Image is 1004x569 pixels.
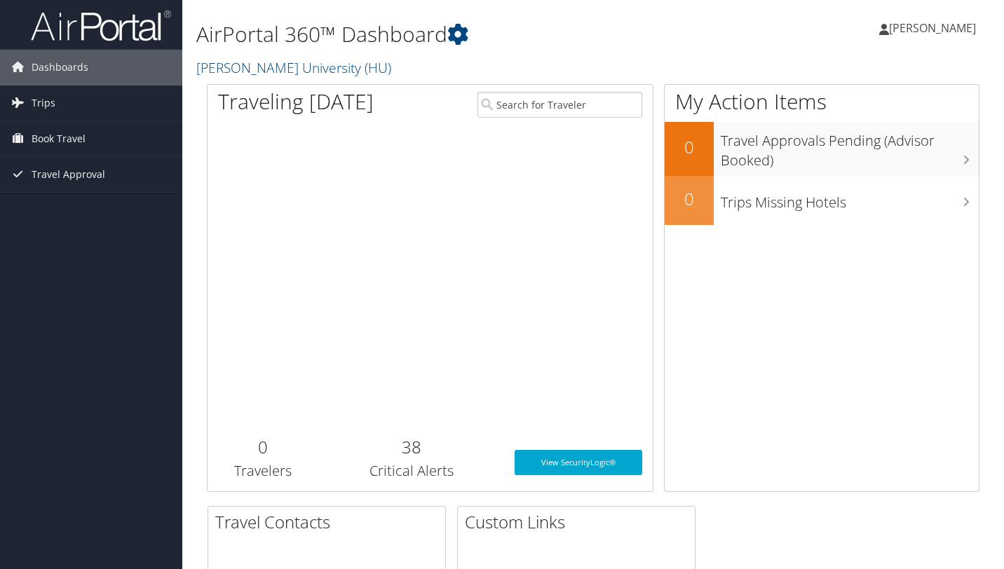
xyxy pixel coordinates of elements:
h1: My Action Items [665,87,979,116]
h2: 0 [218,435,308,459]
span: Dashboards [32,50,88,85]
h1: AirPortal 360™ Dashboard [196,20,726,49]
a: [PERSON_NAME] University (HU) [196,58,395,77]
span: Book Travel [32,121,86,156]
h2: Custom Links [465,510,695,534]
span: Travel Approval [32,157,105,192]
h3: Travelers [218,461,308,481]
a: View SecurityLogic® [515,450,642,475]
h2: 0 [665,135,714,159]
h3: Travel Approvals Pending (Advisor Booked) [721,124,979,170]
h2: 0 [665,187,714,211]
span: [PERSON_NAME] [889,20,976,36]
h1: Traveling [DATE] [218,87,374,116]
h2: 38 [330,435,494,459]
span: Trips [32,85,55,121]
a: [PERSON_NAME] [879,7,990,49]
h3: Trips Missing Hotels [721,186,979,212]
input: Search for Traveler [477,92,642,118]
h2: Travel Contacts [215,510,445,534]
h3: Critical Alerts [330,461,494,481]
img: airportal-logo.png [31,9,171,42]
a: 0Travel Approvals Pending (Advisor Booked) [665,122,979,176]
a: 0Trips Missing Hotels [665,176,979,225]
